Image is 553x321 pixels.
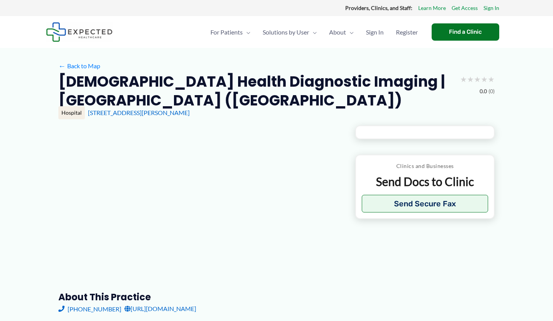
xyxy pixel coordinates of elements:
[58,60,100,72] a: ←Back to Map
[362,195,488,212] button: Send Secure Fax
[58,291,343,303] h3: About this practice
[366,19,384,46] span: Sign In
[329,19,346,46] span: About
[58,62,66,69] span: ←
[362,161,488,171] p: Clinics and Businesses
[58,72,454,110] h2: [DEMOGRAPHIC_DATA] Health Diagnostic Imaging | [GEOGRAPHIC_DATA] ([GEOGRAPHIC_DATA])
[481,72,488,86] span: ★
[396,19,418,46] span: Register
[243,19,250,46] span: Menu Toggle
[488,72,495,86] span: ★
[362,174,488,189] p: Send Docs to Clinic
[204,19,257,46] a: For PatientsMenu Toggle
[124,303,196,314] a: [URL][DOMAIN_NAME]
[488,86,495,96] span: (0)
[88,109,190,116] a: [STREET_ADDRESS][PERSON_NAME]
[460,72,467,86] span: ★
[263,19,309,46] span: Solutions by User
[432,23,499,41] a: Find a Clinic
[58,106,85,119] div: Hospital
[474,72,481,86] span: ★
[345,5,412,11] strong: Providers, Clinics, and Staff:
[390,19,424,46] a: Register
[360,19,390,46] a: Sign In
[204,19,424,46] nav: Primary Site Navigation
[467,72,474,86] span: ★
[58,303,121,314] a: [PHONE_NUMBER]
[210,19,243,46] span: For Patients
[480,86,487,96] span: 0.0
[46,22,113,42] img: Expected Healthcare Logo - side, dark font, small
[323,19,360,46] a: AboutMenu Toggle
[483,3,499,13] a: Sign In
[418,3,446,13] a: Learn More
[452,3,478,13] a: Get Access
[257,19,323,46] a: Solutions by UserMenu Toggle
[346,19,354,46] span: Menu Toggle
[309,19,317,46] span: Menu Toggle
